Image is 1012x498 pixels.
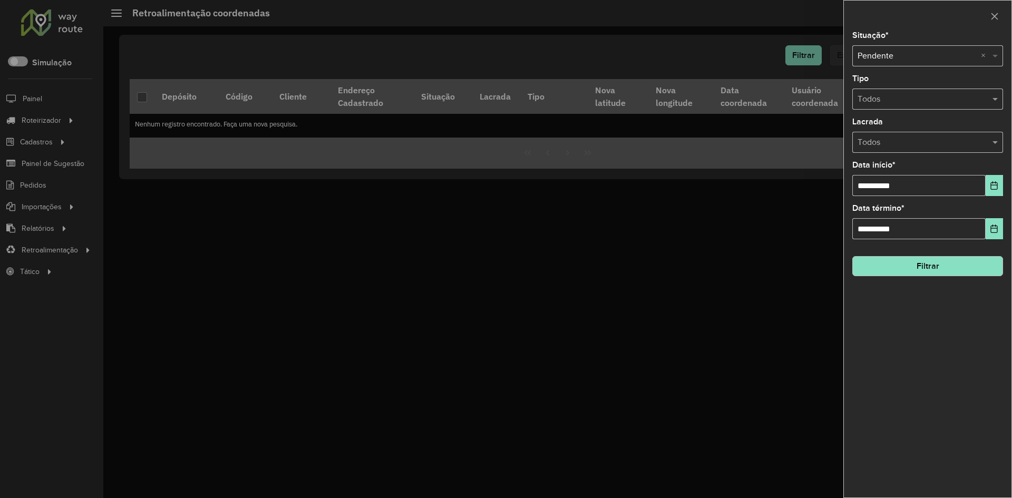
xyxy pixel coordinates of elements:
label: Lacrada [852,115,883,128]
span: Clear all [981,50,990,62]
button: Choose Date [986,175,1003,196]
button: Choose Date [986,218,1003,239]
button: Filtrar [852,256,1003,276]
label: Data início [852,159,896,171]
label: Data término [852,202,904,214]
label: Tipo [852,72,869,85]
label: Situação [852,29,889,42]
